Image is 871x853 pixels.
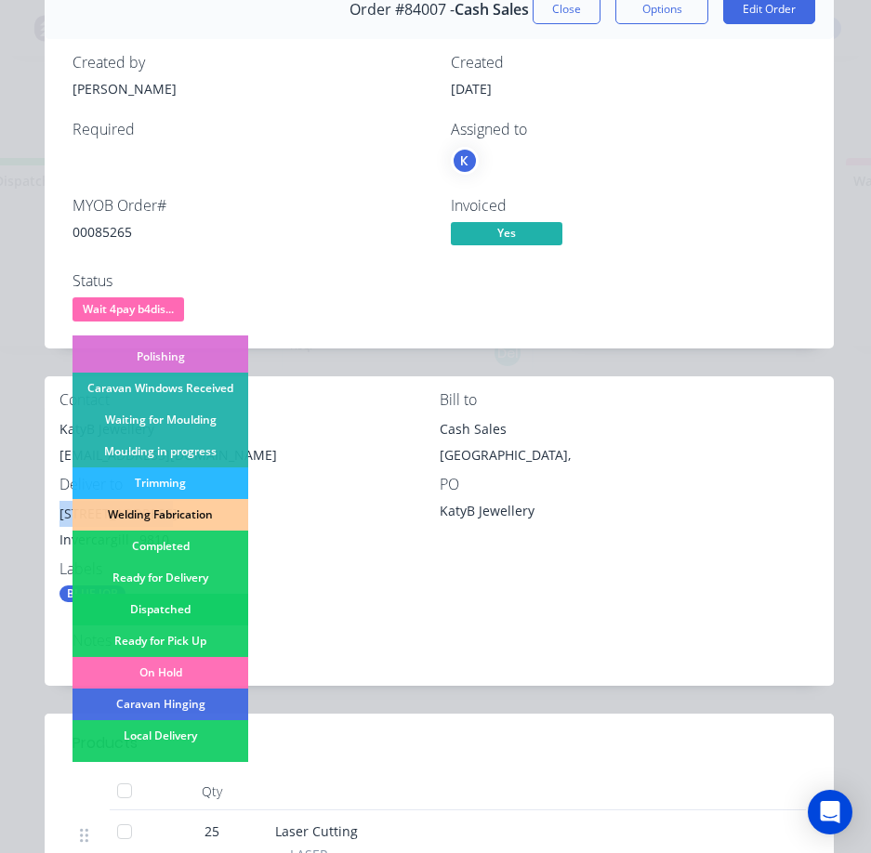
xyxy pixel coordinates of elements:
div: Bill to [440,391,820,409]
div: Polishing [73,341,248,373]
div: Notes [73,632,806,650]
div: Invercargill , 9810 [59,527,440,553]
div: Labels [59,560,440,578]
button: K [451,147,479,175]
div: KatyB Jewellery[EMAIL_ADDRESS][DOMAIN_NAME] [59,416,440,476]
div: Required [73,121,429,138]
div: Moulding in progress [73,436,248,467]
div: Created by [73,54,429,72]
button: Wait 4pay b4dis... [73,297,184,325]
div: Invoiced [451,197,807,215]
span: Wait 4pay b4dis... [73,297,184,321]
div: [GEOGRAPHIC_DATA], [440,442,820,468]
div: [STREET_ADDRESS]Invercargill , 9810 [59,501,440,560]
div: Assigned to [451,121,807,138]
div: Welding Fabrication [73,499,248,531]
div: Completed [73,531,248,562]
div: KatyB Jewellery [440,501,672,527]
div: Cash Sales[GEOGRAPHIC_DATA], [440,416,820,476]
div: Waiting for Moulding [73,404,248,436]
div: Created [451,54,807,72]
div: Cash Sales [440,416,820,442]
div: Dispatched [73,594,248,625]
div: Deliver to [59,476,440,493]
div: Open Intercom Messenger [808,790,852,834]
span: Cash Sales [455,1,529,19]
div: BLUE JOB [59,585,125,602]
div: Ready for Pick Up [73,625,248,657]
div: 00085265 [73,222,429,242]
div: Qty [156,773,268,810]
div: [PERSON_NAME] [73,79,429,98]
span: Order #84007 - [350,1,455,19]
div: Trimming [73,467,248,499]
span: Laser Cutting [275,822,358,840]
span: [DATE] [451,80,492,98]
div: Caravan Hinging [73,689,248,720]
div: Local Delivery [73,720,248,752]
div: [EMAIL_ADDRESS][DOMAIN_NAME] [59,442,440,468]
div: Status [73,272,429,290]
div: [STREET_ADDRESS] [59,501,440,527]
span: 25 [205,821,219,841]
span: Yes [451,222,562,245]
div: Ready for Delivery [73,562,248,594]
div: Caravan Windows Received [73,373,248,404]
div: KatyB Jewellery [59,416,440,442]
div: Local Delivery on Board [73,752,248,783]
div: PO [440,476,820,493]
div: On Hold [73,657,248,689]
div: Contact [59,391,440,409]
div: MYOB Order # [73,197,429,215]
